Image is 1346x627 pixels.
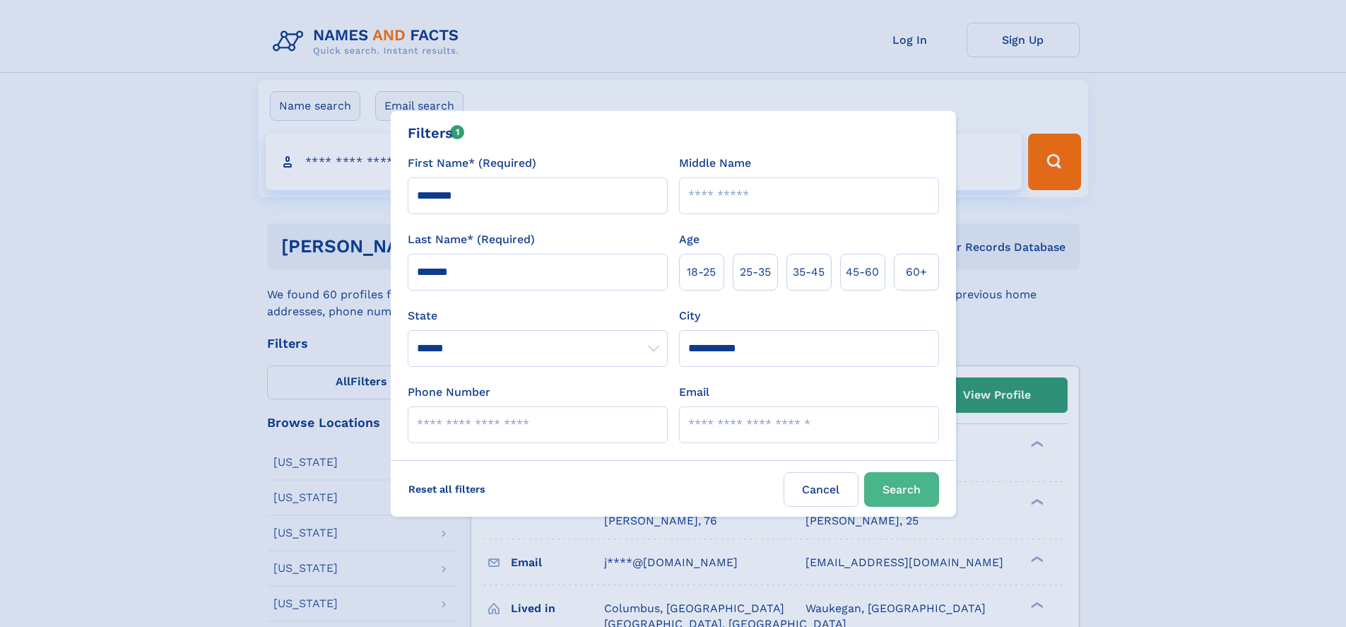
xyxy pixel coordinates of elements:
[793,264,825,281] span: 35‑45
[687,264,716,281] span: 18‑25
[408,307,668,324] label: State
[679,384,709,401] label: Email
[408,155,536,172] label: First Name* (Required)
[846,264,879,281] span: 45‑60
[679,307,700,324] label: City
[679,155,751,172] label: Middle Name
[399,472,495,506] label: Reset all filters
[408,231,535,248] label: Last Name* (Required)
[679,231,699,248] label: Age
[408,122,465,143] div: Filters
[408,384,490,401] label: Phone Number
[784,472,858,507] label: Cancel
[740,264,771,281] span: 25‑35
[906,264,927,281] span: 60+
[864,472,939,507] button: Search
